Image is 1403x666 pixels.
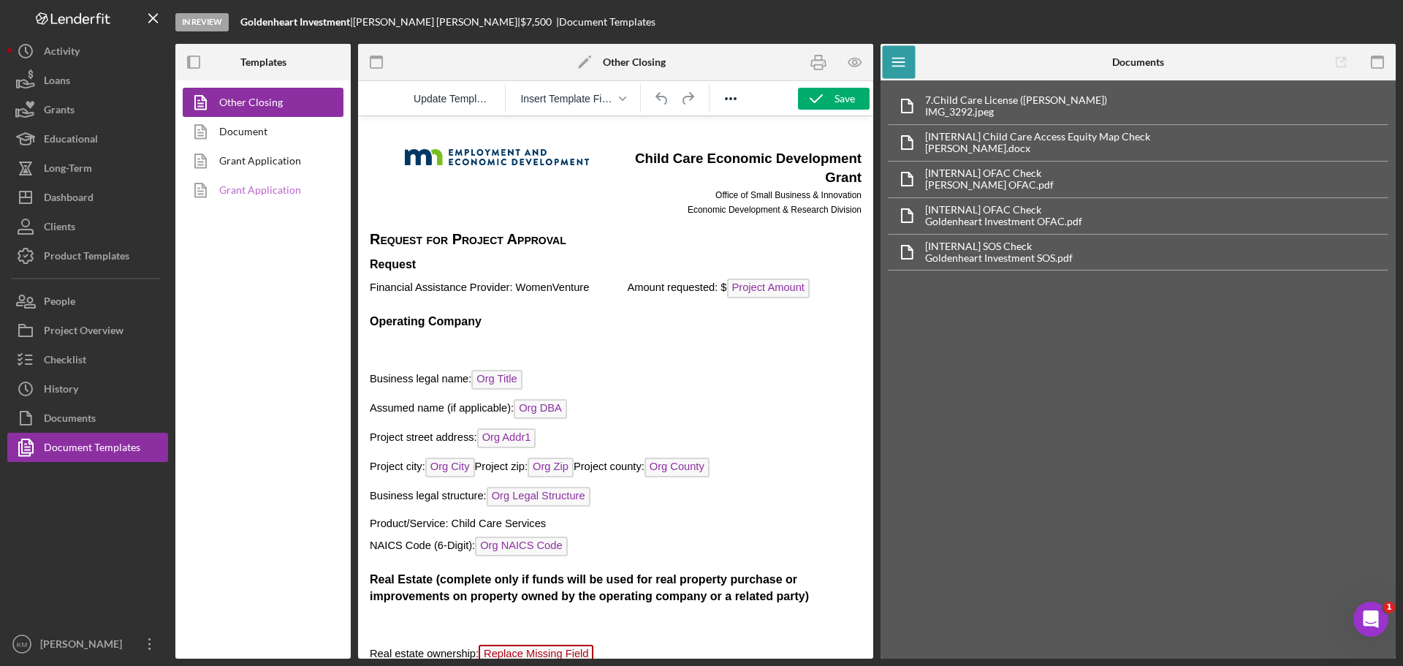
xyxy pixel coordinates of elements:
span: Org Legal Structure [129,371,232,390]
a: Grant Application [183,146,336,175]
div: | Document Templates [556,16,655,28]
div: In Review [175,13,229,31]
button: People [7,287,168,316]
div: Long-Term [44,154,92,186]
button: Document Templates [7,433,168,462]
span: Org Title [113,254,164,273]
p: Business legal name: [12,254,503,277]
a: Document [183,117,336,146]
button: Save [798,88,870,110]
iframe: Intercom live chat [1353,602,1388,637]
h2: Operating Company [12,197,503,213]
div: [PERSON_NAME] [PERSON_NAME] | [353,16,520,28]
div: [INTERNAL] OFAC Check [925,204,1082,216]
iframe: Rich Text Area [358,116,873,659]
p: Product/Service: Child Care Services [12,400,503,415]
a: Long-Term [7,154,168,183]
div: [INTERNAL] SOS Check [925,241,1073,252]
b: Documents [1112,56,1164,68]
b: Other Closing [603,56,666,68]
p: Project street address: [12,312,503,336]
div: Educational [44,124,98,157]
button: Dashboard [7,183,168,212]
button: Activity [7,37,168,66]
p: Project city: Project zip: Project county: [12,341,503,365]
button: Loans [7,66,168,95]
div: Documents [44,404,96,436]
button: KM[PERSON_NAME] [7,629,168,659]
b: Goldenheart Investment [240,15,350,28]
text: KM [17,640,27,648]
button: Grants [7,95,168,124]
div: Clients [44,212,75,245]
div: Activity [44,37,80,69]
span: Project Amount [369,162,452,182]
span: Org Zip [170,341,216,361]
button: Documents [7,404,168,433]
div: People [44,287,75,319]
div: Goldenheart Investment SOS.pdf [925,252,1073,264]
span: Org County [286,341,351,361]
div: [PERSON_NAME].docx [925,143,1150,154]
div: Document Templates [44,433,140,466]
div: IMG_3292.jpeg [925,106,1107,118]
span: 1 [1383,602,1395,613]
button: Redo [675,88,700,109]
button: Project Overview [7,316,168,345]
span: Org Addr1 [119,312,178,332]
button: Undo [650,88,674,109]
a: Other Closing [183,88,336,117]
h2: Real Estate (complete only if funds will be used for real property purchase or improvements on pr... [12,455,503,488]
button: Product Templates [7,241,168,270]
div: [INTERNAL] Child Care Access Equity Map Check [925,131,1150,143]
button: Clients [7,212,168,241]
p: NAICS Code (6-Digit): [12,420,503,444]
div: Product Templates [44,241,129,274]
button: History [7,374,168,404]
b: Templates [240,56,286,68]
span: Update Template [414,93,490,105]
div: Dashboard [44,183,94,216]
div: History [44,374,78,407]
div: Project Overview [44,316,123,349]
button: Reveal or hide additional toolbar items [718,88,743,109]
div: [PERSON_NAME] OFAC.pdf [925,179,1054,191]
a: Grant Application [183,175,336,205]
span: Org NAICS Code [117,420,209,440]
div: Loans [44,66,70,99]
div: Checklist [44,345,86,378]
span: Field has been deleted [121,529,235,548]
button: Educational [7,124,168,154]
div: [PERSON_NAME] [37,629,132,662]
div: Goldenheart Investment OFAC.pdf [925,216,1082,227]
span: Insert Template Field [520,93,614,105]
div: [INTERNAL] OFAC Check [925,167,1054,179]
button: Checklist [7,345,168,374]
span: Org City [67,341,117,361]
p: Real estate ownership: [12,529,503,552]
button: Insert Template Field [514,88,631,109]
div: Grants [44,95,75,128]
p: Assumed name (if applicable): [12,283,503,306]
span: $7,500 [520,15,552,28]
div: Save [834,88,855,110]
